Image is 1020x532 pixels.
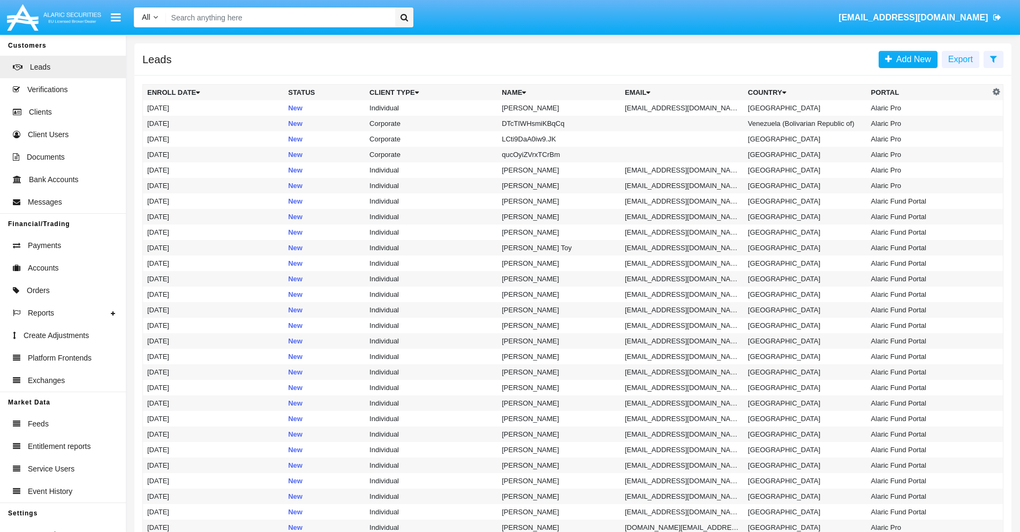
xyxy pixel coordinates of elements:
[497,302,621,318] td: [PERSON_NAME]
[143,349,284,364] td: [DATE]
[744,147,867,162] td: [GEOGRAPHIC_DATA]
[365,442,497,458] td: Individual
[497,333,621,349] td: [PERSON_NAME]
[134,12,166,23] a: All
[365,193,497,209] td: Individual
[143,302,284,318] td: [DATE]
[365,131,497,147] td: Corporate
[621,302,744,318] td: [EMAIL_ADDRESS][DOMAIN_NAME]
[143,442,284,458] td: [DATE]
[143,100,284,116] td: [DATE]
[143,240,284,256] td: [DATE]
[744,458,867,473] td: [GEOGRAPHIC_DATA]
[744,240,867,256] td: [GEOGRAPHIC_DATA]
[744,426,867,442] td: [GEOGRAPHIC_DATA]
[284,395,365,411] td: New
[284,116,365,131] td: New
[621,504,744,520] td: [EMAIL_ADDRESS][DOMAIN_NAME]
[284,256,365,271] td: New
[5,2,103,33] img: Logo image
[834,3,1007,33] a: [EMAIL_ADDRESS][DOMAIN_NAME]
[497,426,621,442] td: [PERSON_NAME]
[879,51,938,68] a: Add New
[621,473,744,489] td: [EMAIL_ADDRESS][DOMAIN_NAME]
[284,442,365,458] td: New
[867,287,990,302] td: Alaric Fund Portal
[284,349,365,364] td: New
[143,333,284,349] td: [DATE]
[27,285,50,296] span: Orders
[744,489,867,504] td: [GEOGRAPHIC_DATA]
[744,395,867,411] td: [GEOGRAPHIC_DATA]
[284,380,365,395] td: New
[143,162,284,178] td: [DATE]
[143,209,284,224] td: [DATE]
[497,116,621,131] td: DTcTIWHsmiKBqCq
[497,318,621,333] td: [PERSON_NAME]
[744,131,867,147] td: [GEOGRAPHIC_DATA]
[621,193,744,209] td: [EMAIL_ADDRESS][DOMAIN_NAME]
[365,395,497,411] td: Individual
[28,418,49,430] span: Feeds
[143,271,284,287] td: [DATE]
[497,178,621,193] td: [PERSON_NAME]
[744,85,867,101] th: Country
[284,193,365,209] td: New
[867,333,990,349] td: Alaric Fund Portal
[867,85,990,101] th: Portal
[365,147,497,162] td: Corporate
[284,85,365,101] th: Status
[744,318,867,333] td: [GEOGRAPHIC_DATA]
[365,489,497,504] td: Individual
[284,489,365,504] td: New
[284,147,365,162] td: New
[365,411,497,426] td: Individual
[867,318,990,333] td: Alaric Fund Portal
[621,100,744,116] td: [EMAIL_ADDRESS][DOMAIN_NAME]
[867,271,990,287] td: Alaric Fund Portal
[867,395,990,411] td: Alaric Fund Portal
[621,224,744,240] td: [EMAIL_ADDRESS][DOMAIN_NAME]
[284,473,365,489] td: New
[28,486,72,497] span: Event History
[142,55,172,64] h5: Leads
[284,162,365,178] td: New
[621,240,744,256] td: [EMAIL_ADDRESS][DOMAIN_NAME]
[867,411,990,426] td: Alaric Fund Portal
[143,287,284,302] td: [DATE]
[497,395,621,411] td: [PERSON_NAME]
[365,504,497,520] td: Individual
[497,147,621,162] td: qucOyiZVrxTCrBm
[621,411,744,426] td: [EMAIL_ADDRESS][DOMAIN_NAME]
[28,308,54,319] span: Reports
[744,380,867,395] td: [GEOGRAPHIC_DATA]
[838,13,988,22] span: [EMAIL_ADDRESS][DOMAIN_NAME]
[284,131,365,147] td: New
[497,364,621,380] td: [PERSON_NAME]
[744,209,867,224] td: [GEOGRAPHIC_DATA]
[867,224,990,240] td: Alaric Fund Portal
[365,162,497,178] td: Individual
[497,473,621,489] td: [PERSON_NAME]
[621,209,744,224] td: [EMAIL_ADDRESS][DOMAIN_NAME]
[621,442,744,458] td: [EMAIL_ADDRESS][DOMAIN_NAME]
[284,333,365,349] td: New
[143,116,284,131] td: [DATE]
[744,224,867,240] td: [GEOGRAPHIC_DATA]
[28,353,92,364] span: Platform Frontends
[497,349,621,364] td: [PERSON_NAME]
[142,13,150,21] span: All
[28,441,91,452] span: Entitlement reports
[867,442,990,458] td: Alaric Fund Portal
[621,178,744,193] td: [EMAIL_ADDRESS][DOMAIN_NAME]
[621,162,744,178] td: [EMAIL_ADDRESS][DOMAIN_NAME]
[365,287,497,302] td: Individual
[143,147,284,162] td: [DATE]
[28,463,74,475] span: Service Users
[365,364,497,380] td: Individual
[143,256,284,271] td: [DATE]
[497,209,621,224] td: [PERSON_NAME]
[744,442,867,458] td: [GEOGRAPHIC_DATA]
[365,224,497,240] td: Individual
[365,271,497,287] td: Individual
